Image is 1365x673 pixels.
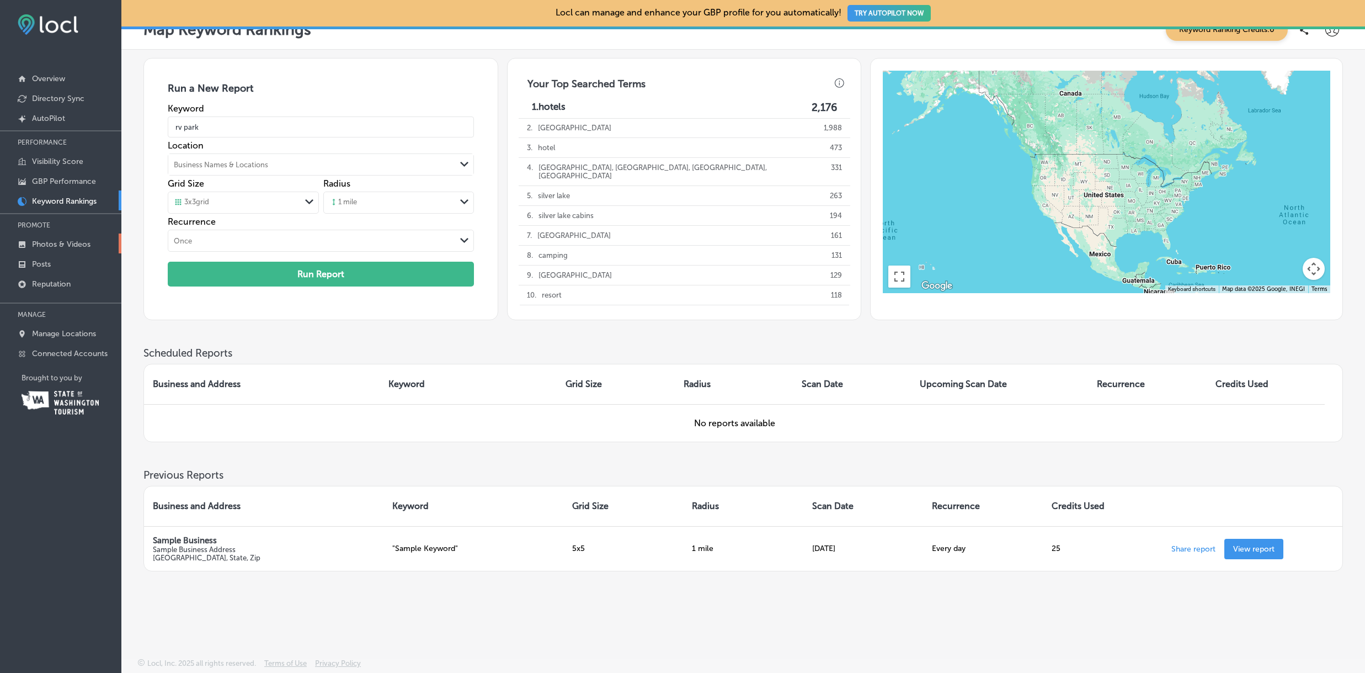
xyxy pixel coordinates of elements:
[143,347,1343,359] h3: Scheduled Reports
[1043,486,1163,526] th: Credits Used
[563,526,683,571] td: 5x5
[527,186,532,205] p: 5 .
[1043,526,1163,571] td: 25
[527,246,533,265] p: 8 .
[519,69,654,93] h3: Your Top Searched Terms
[541,305,584,325] p: campground
[803,486,923,526] th: Scan Date
[563,486,683,526] th: Grid Size
[144,404,1325,442] td: No reports available
[32,329,96,338] p: Manage Locations
[538,158,826,186] p: [GEOGRAPHIC_DATA], [GEOGRAPHIC_DATA], [GEOGRAPHIC_DATA], [GEOGRAPHIC_DATA]
[923,486,1043,526] th: Recurrence
[527,206,533,225] p: 6 .
[557,364,675,404] th: Grid Size
[32,114,65,123] p: AutoPilot
[812,101,837,114] label: 2,176
[32,259,51,269] p: Posts
[323,178,350,189] label: Radius
[22,374,121,382] p: Brought to you by
[168,82,473,103] h3: Run a New Report
[1088,364,1207,404] th: Recurrence
[532,101,566,114] p: 1. hotels
[174,198,209,208] div: 3 x 3 grid
[538,206,594,225] p: silver lake cabins
[1222,286,1305,293] span: Map data ©2025 Google, INEGI
[831,226,842,245] p: 161
[264,659,307,673] a: Terms of Use
[1224,539,1283,559] a: View report
[168,178,204,189] label: Grid Size
[174,161,268,169] div: Business Names & Locations
[22,391,99,415] img: Washington Tourism
[683,526,803,571] td: 1 mile
[538,266,612,285] p: [GEOGRAPHIC_DATA]
[538,118,611,137] p: [GEOGRAPHIC_DATA]
[527,118,532,137] p: 2 .
[919,279,955,293] img: Google
[888,266,910,288] button: Toggle fullscreen view
[32,279,71,289] p: Reputation
[147,659,256,667] p: Locl, Inc. 2025 all rights reserved.
[830,138,842,157] p: 473
[168,140,473,151] label: Location
[315,659,361,673] a: Privacy Policy
[831,158,842,186] p: 331
[1311,286,1327,293] a: Terms (opens in new tab)
[527,285,536,305] p: 10 .
[144,486,383,526] th: Business and Address
[153,545,375,562] p: Sample Business Address [GEOGRAPHIC_DATA], State, Zip
[1168,285,1215,293] button: Keyboard shortcuts
[675,364,793,404] th: Radius
[1207,364,1325,404] th: Credits Used
[329,198,357,208] div: 1 mile
[168,216,473,227] label: Recurrence
[168,112,473,142] input: Search Keyword
[919,279,955,293] a: Open this area in Google Maps (opens a new window)
[380,364,557,404] th: Keyword
[830,266,842,285] p: 129
[383,526,563,571] td: "Sample Keyword"
[824,118,842,137] p: 1,988
[174,237,192,245] div: Once
[834,305,842,325] p: 92
[18,14,78,35] img: fda3e92497d09a02dc62c9cd864e3231.png
[32,157,83,166] p: Visibility Score
[143,20,311,39] p: Map Keyword Rankings
[911,364,1088,404] th: Upcoming Scan Date
[683,486,803,526] th: Radius
[847,5,931,22] button: TRY AUTOPILOT NOW
[793,364,911,404] th: Scan Date
[527,226,532,245] p: 7 .
[1166,18,1288,41] span: Keyword Ranking Credits: 0
[830,186,842,205] p: 263
[144,364,380,404] th: Business and Address
[1171,541,1215,554] p: Share report
[168,103,473,114] label: Keyword
[32,177,96,186] p: GBP Performance
[1233,544,1275,554] p: View report
[383,486,563,526] th: Keyword
[143,469,1343,481] h3: Previous Reports
[32,240,90,249] p: Photos & Videos
[153,536,375,545] p: Sample Business
[830,206,842,225] p: 194
[803,526,923,571] td: [DATE]
[538,246,568,265] p: camping
[831,285,842,305] p: 118
[32,197,97,206] p: Keyword Rankings
[538,186,570,205] p: silver lake
[32,349,108,358] p: Connected Accounts
[168,262,473,287] button: Run Report
[527,138,532,157] p: 3 .
[537,226,611,245] p: [GEOGRAPHIC_DATA]
[831,246,842,265] p: 131
[542,285,562,305] p: resort
[923,526,1043,571] td: Every day
[32,94,84,103] p: Directory Sync
[527,266,533,285] p: 9 .
[527,158,533,186] p: 4 .
[1303,258,1325,280] button: Map camera controls
[32,74,65,83] p: Overview
[527,305,535,325] p: 11 .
